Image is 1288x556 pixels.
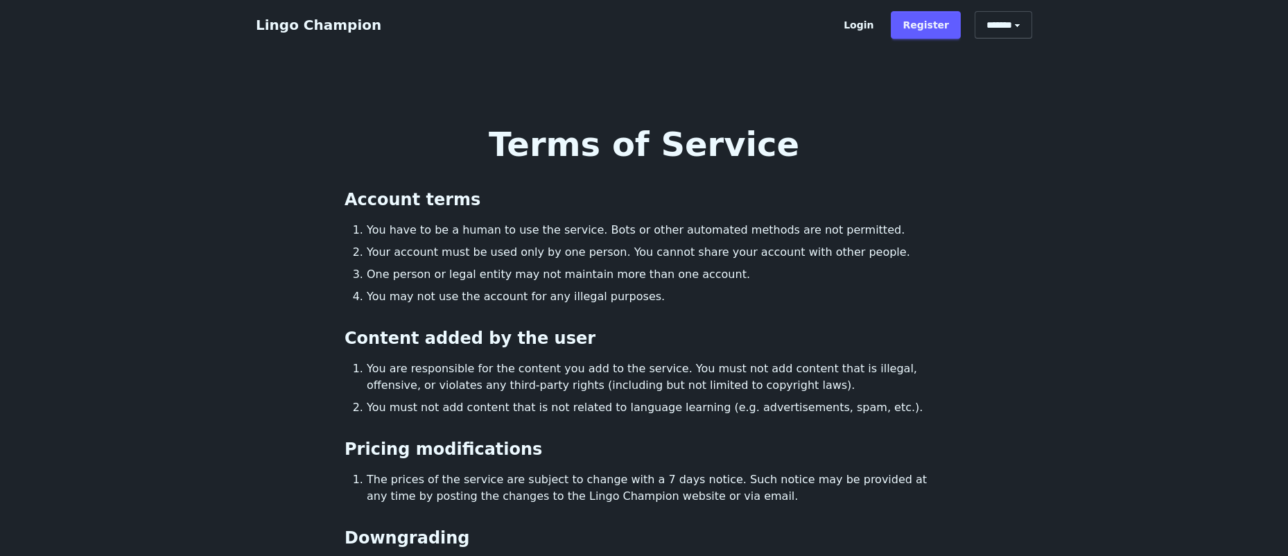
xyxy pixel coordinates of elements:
li: The prices of the service are subject to change with a 7 days notice. Such notice may be provided... [367,471,943,505]
li: You have to be a human to use the service. Bots or other automated methods are not permitted. [367,222,943,238]
a: Login [832,11,885,39]
h2: Pricing modifications [345,438,943,460]
a: Register [891,11,961,39]
li: You must not add content that is not related to language learning (e.g. advertisements, spam, etc.). [367,399,943,416]
h1: Terms of Service [345,128,943,161]
h2: Downgrading [345,527,943,549]
li: Your account must be used only by one person. You cannot share your account with other people. [367,244,943,261]
a: Lingo Champion [256,17,381,33]
li: One person or legal entity may not maintain more than one account. [367,266,943,283]
li: You are responsible for the content you add to the service. You must not add content that is ille... [367,360,943,394]
h2: Content added by the user [345,327,943,349]
h2: Account terms [345,189,943,211]
li: You may not use the account for any illegal purposes. [367,288,943,305]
